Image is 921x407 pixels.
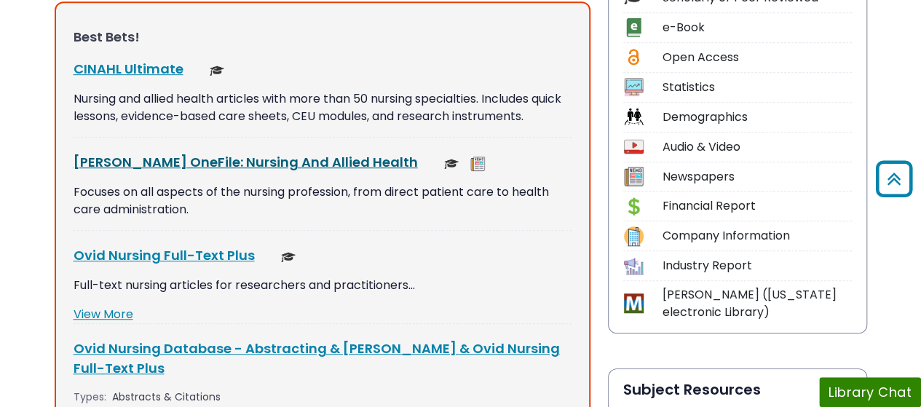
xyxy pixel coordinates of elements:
[663,286,852,321] div: [PERSON_NAME] ([US_STATE] electronic Library)
[663,108,852,126] div: Demographics
[74,183,572,218] p: Focuses on all aspects of the nursing profession, from direct patient care to health care adminis...
[624,17,644,37] img: Icon e-Book
[624,197,644,216] img: Icon Financial Report
[624,256,644,276] img: Icon Industry Report
[444,157,459,171] img: Scholarly or Peer Reviewed
[625,47,643,67] img: Icon Open Access
[624,167,644,186] img: Icon Newspapers
[663,138,852,156] div: Audio & Video
[74,153,418,171] a: [PERSON_NAME] OneFile: Nursing And Allied Health
[663,49,852,66] div: Open Access
[624,77,644,97] img: Icon Statistics
[663,257,852,274] div: Industry Report
[74,390,106,405] span: Types:
[210,63,224,78] img: Scholarly or Peer Reviewed
[74,339,560,377] a: Ovid Nursing Database - Abstracting & [PERSON_NAME] & Ovid Nursing Full-Text Plus
[281,250,296,264] img: Scholarly or Peer Reviewed
[624,107,644,127] img: Icon Demographics
[624,226,644,246] img: Icon Company Information
[74,277,572,294] p: Full-text nursing articles for researchers and practitioners…
[74,90,572,125] p: Nursing and allied health articles with more than 50 nursing specialties. Includes quick lessons,...
[74,29,572,45] h3: Best Bets!
[470,157,485,171] img: Newspapers
[871,167,917,191] a: Back to Top
[624,293,644,313] img: Icon MeL (Michigan electronic Library)
[663,197,852,215] div: Financial Report
[819,377,921,407] button: Library Chat
[663,227,852,245] div: Company Information
[663,168,852,186] div: Newspapers
[663,19,852,36] div: e-Book
[624,137,644,157] img: Icon Audio & Video
[112,390,224,405] div: Abstracts & Citations
[74,246,255,264] a: Ovid Nursing Full-Text Plus
[74,306,133,323] a: View More
[74,60,183,78] a: CINAHL Ultimate
[663,79,852,96] div: Statistics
